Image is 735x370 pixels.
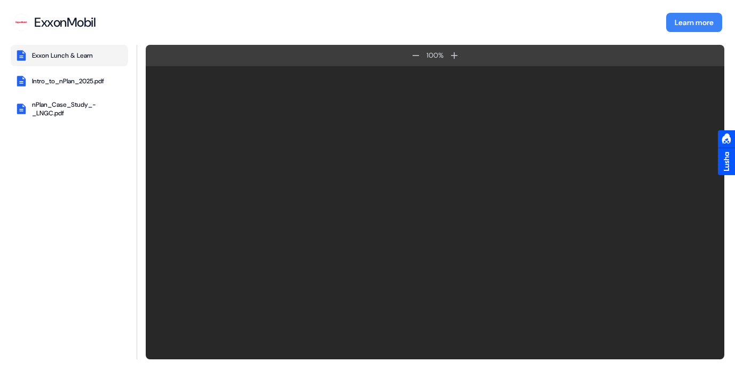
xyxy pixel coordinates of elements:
[11,70,128,92] button: Intro_to_nPlan_2025.pdf
[32,51,93,60] div: Exxon Lunch & Learn
[666,13,722,32] button: Learn more
[32,77,104,85] div: Intro_to_nPlan_2025.pdf
[424,50,446,61] div: 100 %
[32,100,124,117] div: nPlan_Case_Study_-_LNGC.pdf
[11,96,128,122] button: nPlan_Case_Study_-_LNGC.pdf
[34,14,96,30] div: ExxonMobil
[11,45,128,66] button: Exxon Lunch & Learn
